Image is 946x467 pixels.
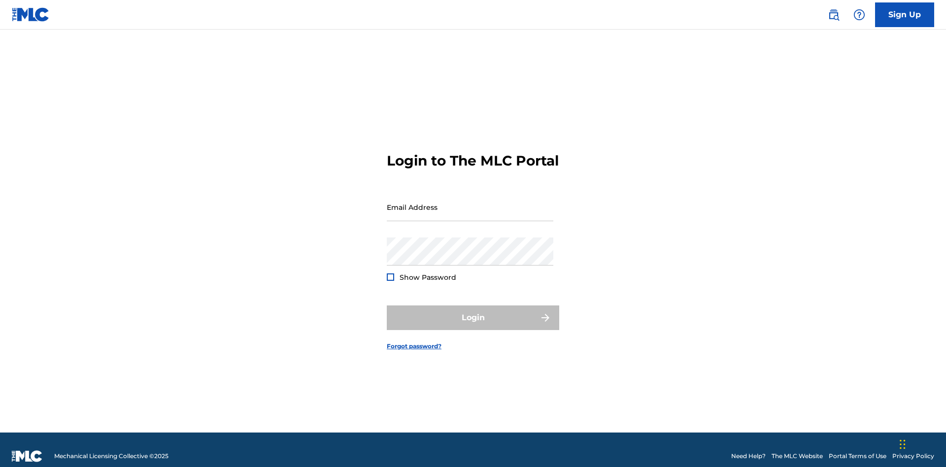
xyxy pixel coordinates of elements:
[400,273,456,282] span: Show Password
[897,420,946,467] iframe: Chat Widget
[731,452,766,461] a: Need Help?
[54,452,169,461] span: Mechanical Licensing Collective © 2025
[12,450,42,462] img: logo
[849,5,869,25] div: Help
[387,342,441,351] a: Forgot password?
[829,452,886,461] a: Portal Terms of Use
[772,452,823,461] a: The MLC Website
[828,9,840,21] img: search
[875,2,934,27] a: Sign Up
[892,452,934,461] a: Privacy Policy
[853,9,865,21] img: help
[12,7,50,22] img: MLC Logo
[824,5,844,25] a: Public Search
[387,152,559,169] h3: Login to The MLC Portal
[900,430,906,459] div: Drag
